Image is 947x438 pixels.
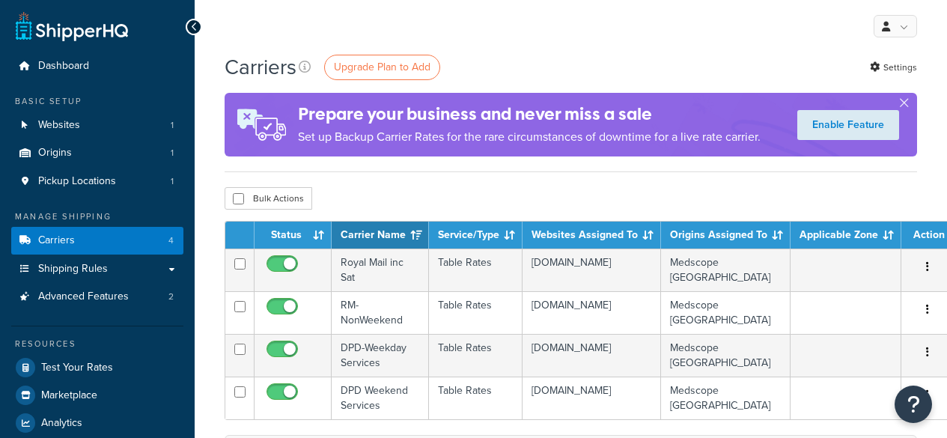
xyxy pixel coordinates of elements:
span: Advanced Features [38,291,129,303]
div: Basic Setup [11,95,183,108]
td: Table Rates [429,377,523,419]
td: Medscope [GEOGRAPHIC_DATA] [661,291,791,334]
span: 1 [171,175,174,188]
td: Table Rates [429,249,523,291]
span: Upgrade Plan to Add [334,59,430,75]
a: Dashboard [11,52,183,80]
a: Websites 1 [11,112,183,139]
span: Analytics [41,417,82,430]
a: Pickup Locations 1 [11,168,183,195]
td: [DOMAIN_NAME] [523,377,661,419]
a: Shipping Rules [11,255,183,283]
th: Service/Type: activate to sort column ascending [429,222,523,249]
a: Upgrade Plan to Add [324,55,440,80]
td: Royal Mail inc Sat [332,249,429,291]
li: Websites [11,112,183,139]
span: Pickup Locations [38,175,116,188]
a: Settings [870,57,917,78]
a: ShipperHQ Home [16,11,128,41]
span: Shipping Rules [38,263,108,276]
a: Advanced Features 2 [11,283,183,311]
span: Dashboard [38,60,89,73]
td: RM-NonWeekend [332,291,429,334]
button: Open Resource Center [895,386,932,423]
td: Medscope [GEOGRAPHIC_DATA] [661,334,791,377]
th: Origins Assigned To: activate to sort column ascending [661,222,791,249]
span: 1 [171,119,174,132]
span: Websites [38,119,80,132]
span: Marketplace [41,389,97,402]
span: 2 [168,291,174,303]
a: Origins 1 [11,139,183,167]
span: Test Your Rates [41,362,113,374]
td: [DOMAIN_NAME] [523,291,661,334]
div: Manage Shipping [11,210,183,223]
td: Table Rates [429,334,523,377]
a: Analytics [11,410,183,437]
td: Medscope [GEOGRAPHIC_DATA] [661,377,791,419]
a: Marketplace [11,382,183,409]
th: Status: activate to sort column ascending [255,222,332,249]
th: Applicable Zone: activate to sort column ascending [791,222,901,249]
th: Websites Assigned To: activate to sort column ascending [523,222,661,249]
li: Origins [11,139,183,167]
a: Test Your Rates [11,354,183,381]
img: ad-rules-rateshop-fe6ec290ccb7230408bd80ed9643f0289d75e0ffd9eb532fc0e269fcd187b520.png [225,93,298,156]
li: Advanced Features [11,283,183,311]
td: [DOMAIN_NAME] [523,249,661,291]
td: Medscope [GEOGRAPHIC_DATA] [661,249,791,291]
a: Enable Feature [797,110,899,140]
td: [DOMAIN_NAME] [523,334,661,377]
span: 4 [168,234,174,247]
span: 1 [171,147,174,159]
td: DPD Weekend Services [332,377,429,419]
button: Bulk Actions [225,187,312,210]
th: Carrier Name: activate to sort column ascending [332,222,429,249]
li: Pickup Locations [11,168,183,195]
h4: Prepare your business and never miss a sale [298,102,761,127]
td: Table Rates [429,291,523,334]
li: Carriers [11,227,183,255]
span: Origins [38,147,72,159]
td: DPD-Weekday Services [332,334,429,377]
h1: Carriers [225,52,296,82]
p: Set up Backup Carrier Rates for the rare circumstances of downtime for a live rate carrier. [298,127,761,147]
a: Carriers 4 [11,227,183,255]
div: Resources [11,338,183,350]
span: Carriers [38,234,75,247]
